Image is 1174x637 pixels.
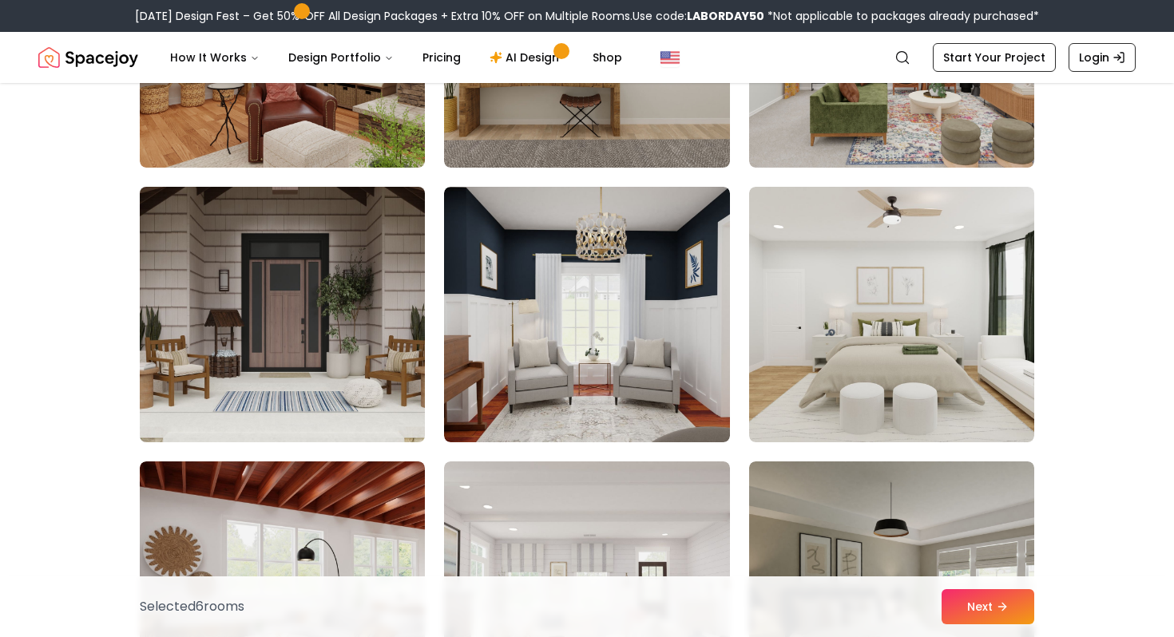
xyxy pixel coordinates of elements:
[749,187,1034,442] img: Room room-48
[477,42,577,73] a: AI Design
[444,187,729,442] img: Room room-47
[410,42,474,73] a: Pricing
[38,42,138,73] a: Spacejoy
[1069,43,1136,72] a: Login
[38,32,1136,83] nav: Global
[933,43,1056,72] a: Start Your Project
[157,42,272,73] button: How It Works
[38,42,138,73] img: Spacejoy Logo
[133,180,432,449] img: Room room-46
[276,42,407,73] button: Design Portfolio
[140,597,244,616] p: Selected 6 room s
[580,42,635,73] a: Shop
[157,42,635,73] nav: Main
[687,8,764,24] b: LABORDAY50
[633,8,764,24] span: Use code:
[660,48,680,67] img: United States
[942,589,1034,624] button: Next
[764,8,1039,24] span: *Not applicable to packages already purchased*
[135,8,1039,24] div: [DATE] Design Fest – Get 50% OFF All Design Packages + Extra 10% OFF on Multiple Rooms.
